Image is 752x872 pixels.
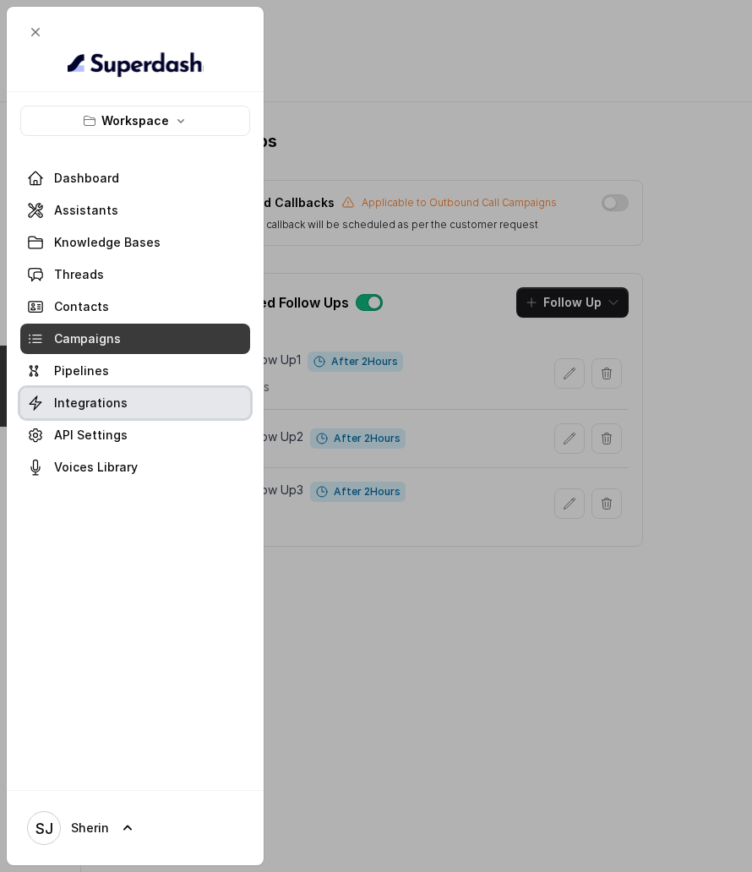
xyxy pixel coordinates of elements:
[20,17,51,47] button: Close navigation
[54,395,128,411] span: Integrations
[20,420,250,450] a: API Settings
[20,195,250,226] a: Assistants
[54,298,109,315] span: Contacts
[54,170,119,187] span: Dashboard
[101,111,169,131] p: Workspace
[54,266,104,283] span: Threads
[20,452,250,482] a: Voices Library
[20,356,250,386] a: Pipelines
[68,51,204,78] img: light.svg
[20,259,250,290] a: Threads
[54,362,109,379] span: Pipelines
[54,202,118,219] span: Assistants
[20,804,250,852] a: Sherin
[20,324,250,354] a: Campaigns
[35,820,53,837] text: SJ
[54,427,128,444] span: API Settings
[20,163,250,193] a: Dashboard
[20,292,250,322] a: Contacts
[54,330,121,347] span: Campaigns
[54,459,138,476] span: Voices Library
[20,106,250,136] button: Workspace
[71,820,109,837] span: Sherin
[20,388,250,418] a: Integrations
[20,227,250,258] a: Knowledge Bases
[54,234,161,251] span: Knowledge Bases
